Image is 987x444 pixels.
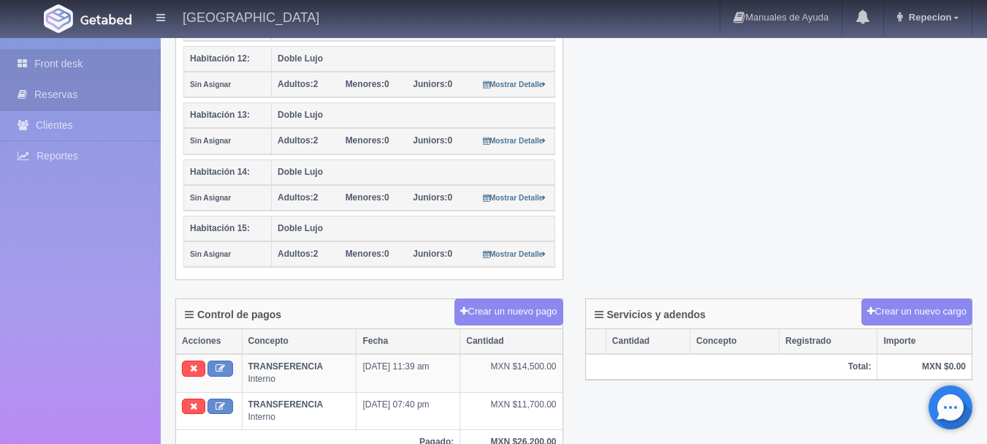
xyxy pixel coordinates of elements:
[780,329,877,354] th: Registrado
[483,79,546,89] a: Mostrar Detalle
[278,79,318,89] span: 2
[278,192,318,203] span: 2
[190,137,231,145] small: Sin Asignar
[242,329,357,354] th: Concepto
[606,329,690,354] th: Cantidad
[690,329,780,354] th: Concepto
[357,392,460,429] td: [DATE] 07:40 pm
[413,249,447,259] strong: Juniors:
[346,249,384,259] strong: Menores:
[272,103,555,129] th: Doble Lujo
[80,14,132,25] img: Getabed
[877,354,972,380] th: MXN $0.00
[877,329,972,354] th: Importe
[483,137,546,145] small: Mostrar Detalle
[278,135,318,146] span: 2
[413,135,447,146] strong: Juniors:
[278,249,318,259] span: 2
[190,250,231,258] small: Sin Asignar
[460,354,563,392] td: MXN $14,500.00
[190,167,250,177] b: Habitación 14:
[454,298,563,326] button: Crear un nuevo pago
[190,53,250,64] b: Habitación 12:
[483,80,546,89] small: Mostrar Detalle
[483,192,546,203] a: Mostrar Detalle
[346,192,384,203] strong: Menores:
[278,135,313,146] strong: Adultos:
[185,309,281,320] h4: Control de pagos
[346,79,384,89] strong: Menores:
[346,79,389,89] span: 0
[272,47,555,72] th: Doble Lujo
[595,309,706,320] h4: Servicios y adendos
[190,110,250,120] b: Habitación 13:
[483,249,546,259] a: Mostrar Detalle
[272,216,555,241] th: Doble Lujo
[483,135,546,146] a: Mostrar Detalle
[413,79,447,89] strong: Juniors:
[357,329,460,354] th: Fecha
[242,392,357,429] td: Interno
[413,192,452,203] span: 0
[190,194,231,202] small: Sin Asignar
[861,298,972,326] button: Crear un nuevo cargo
[176,329,242,354] th: Acciones
[190,80,231,89] small: Sin Asignar
[346,135,384,146] strong: Menores:
[44,4,73,33] img: Getabed
[483,194,546,202] small: Mostrar Detalle
[346,249,389,259] span: 0
[242,354,357,392] td: Interno
[278,192,313,203] strong: Adultos:
[278,249,313,259] strong: Adultos:
[248,399,324,410] b: TRANSFERENCIA
[346,135,389,146] span: 0
[460,329,563,354] th: Cantidad
[413,192,447,203] strong: Juniors:
[413,249,452,259] span: 0
[483,250,546,258] small: Mostrar Detalle
[905,12,952,23] span: Repecion
[357,354,460,392] td: [DATE] 11:39 am
[278,79,313,89] strong: Adultos:
[346,192,389,203] span: 0
[183,7,319,26] h4: [GEOGRAPHIC_DATA]
[190,223,250,233] b: Habitación 15:
[413,135,452,146] span: 0
[586,354,877,380] th: Total:
[460,392,563,429] td: MXN $11,700.00
[248,361,324,372] b: TRANSFERENCIA
[413,79,452,89] span: 0
[272,159,555,185] th: Doble Lujo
